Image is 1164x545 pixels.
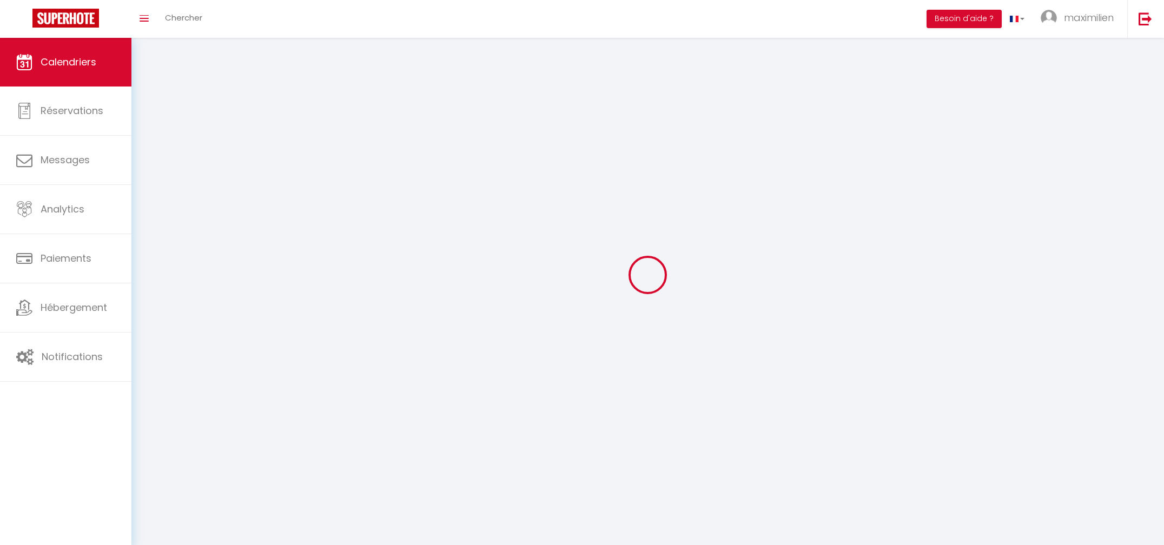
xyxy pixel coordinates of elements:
[41,104,103,117] span: Réservations
[41,301,107,314] span: Hébergement
[41,153,90,167] span: Messages
[165,12,202,23] span: Chercher
[32,9,99,28] img: Super Booking
[41,55,96,69] span: Calendriers
[41,251,91,265] span: Paiements
[42,350,103,363] span: Notifications
[41,202,84,216] span: Analytics
[1041,10,1057,26] img: ...
[1139,12,1152,25] img: logout
[927,10,1002,28] button: Besoin d'aide ?
[1064,11,1114,24] span: maximilien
